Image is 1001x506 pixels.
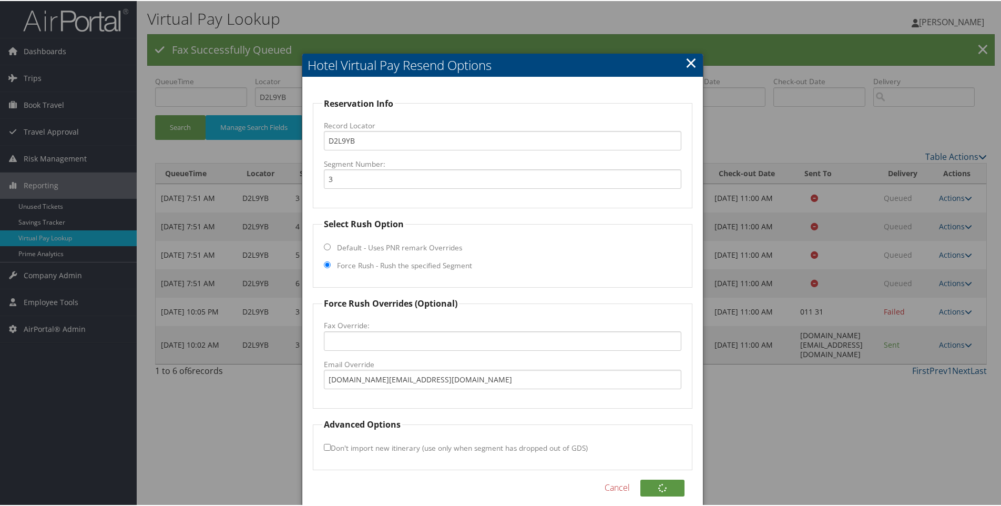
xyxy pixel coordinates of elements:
[324,158,682,168] label: Segment Number:
[605,480,630,493] a: Cancel
[337,241,462,252] label: Default - Uses PNR remark Overrides
[322,417,402,430] legend: Advanced Options
[337,259,472,270] label: Force Rush - Rush the specified Segment
[324,119,682,130] label: Record Locator
[322,217,405,229] legend: Select Rush Option
[324,319,682,330] label: Fax Override:
[302,53,703,76] h2: Hotel Virtual Pay Resend Options
[685,51,697,72] a: Close
[322,96,395,109] legend: Reservation Info
[324,437,588,457] label: Don't import new itinerary (use only when segment has dropped out of GDS)
[324,358,682,369] label: Email Override
[322,296,459,309] legend: Force Rush Overrides (Optional)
